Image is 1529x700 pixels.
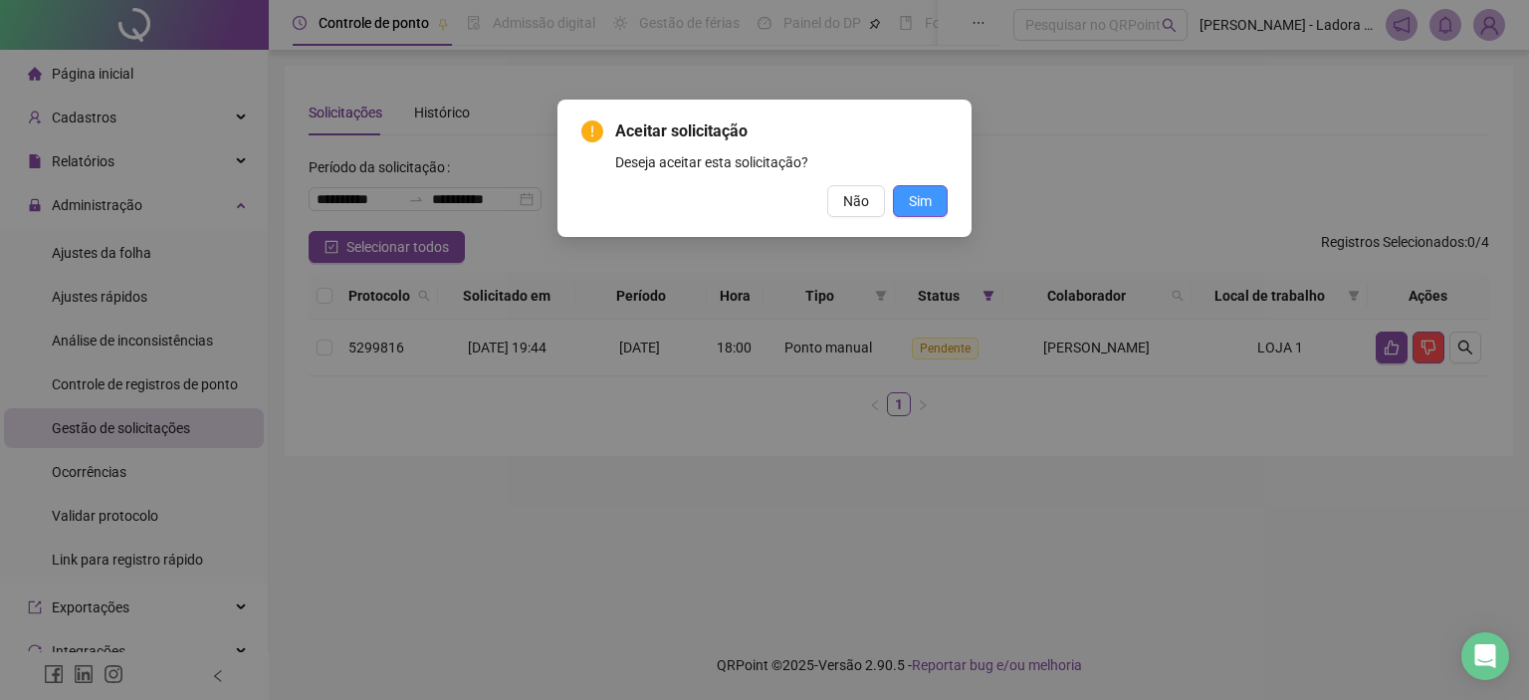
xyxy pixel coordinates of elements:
span: exclamation-circle [581,120,603,142]
button: Sim [893,185,948,217]
span: Aceitar solicitação [615,119,948,143]
div: Deseja aceitar esta solicitação? [615,151,948,173]
span: Sim [909,190,932,212]
button: Não [827,185,885,217]
div: Open Intercom Messenger [1461,632,1509,680]
span: Não [843,190,869,212]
